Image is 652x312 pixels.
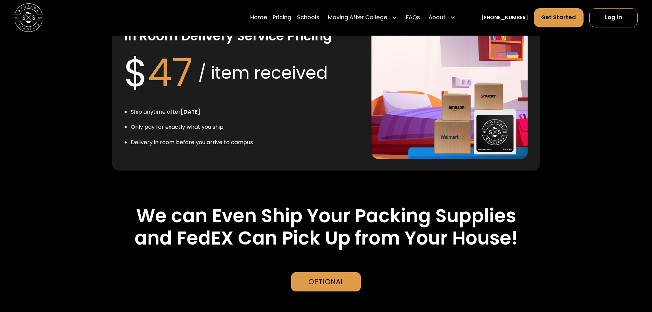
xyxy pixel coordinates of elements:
[250,8,267,28] a: Home
[325,8,400,28] div: Moving After College
[534,8,584,27] a: Get Started
[124,44,193,102] div: $
[308,276,344,287] div: Optional
[198,60,328,86] div: / item received
[181,108,200,116] strong: [DATE]
[589,8,638,27] a: Log In
[131,123,253,131] li: Only pay for exactly what you ship
[124,28,332,45] h3: In Room Delivery Service Pricing
[98,205,554,249] h2: We can Even Ship Your Packing Supplies and FedEX Can Pick Up from Your House!
[297,8,319,28] a: Schools
[148,46,193,100] span: 47
[14,3,43,32] img: Storage Scholars main logo
[481,14,528,22] a: [PHONE_NUMBER]
[131,138,253,147] li: Delivery in room before you arrive to campus
[426,8,459,28] div: About
[131,108,253,116] li: Ship anytime after
[328,14,387,22] div: Moving After College
[429,14,446,22] div: About
[273,8,291,28] a: Pricing
[371,16,528,160] img: In Room delivery.
[406,8,420,28] a: FAQs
